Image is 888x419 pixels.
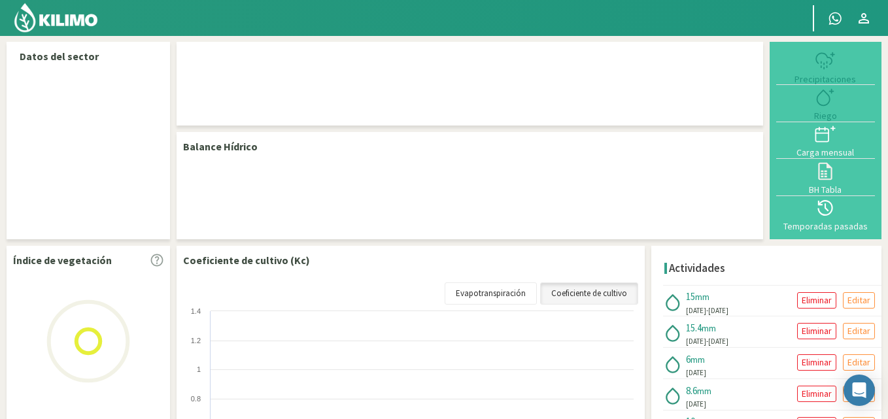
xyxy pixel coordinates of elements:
button: Carga mensual [776,122,875,159]
span: [DATE] [686,305,706,316]
button: Eliminar [797,292,836,309]
p: Índice de vegetación [13,252,112,268]
div: Carga mensual [780,148,871,157]
button: Precipitaciones [776,48,875,85]
text: 1 [197,365,201,373]
button: Eliminar [797,354,836,371]
span: 6 [686,353,691,365]
button: Riego [776,85,875,122]
span: [DATE] [686,399,706,410]
button: Editar [843,386,875,402]
text: 1.4 [191,307,201,315]
a: Evapotranspiración [445,282,537,305]
span: mm [691,354,705,365]
button: Editar [843,354,875,371]
span: 8.6 [686,384,697,397]
p: Editar [847,324,870,339]
span: mm [702,322,716,334]
span: [DATE] [708,337,728,346]
p: Eliminar [802,293,832,308]
p: Datos del sector [20,48,157,64]
h4: Actividades [669,262,725,275]
button: BH Tabla [776,159,875,195]
button: Editar [843,292,875,309]
span: mm [697,385,711,397]
button: Eliminar [797,323,836,339]
button: Temporadas pasadas [776,196,875,233]
p: Eliminar [802,386,832,401]
p: Editar [847,355,870,370]
span: - [706,337,708,346]
div: Temporadas pasadas [780,222,871,231]
div: Precipitaciones [780,75,871,84]
img: Loading... [23,276,154,407]
span: - [706,306,708,315]
button: Eliminar [797,386,836,402]
span: [DATE] [686,336,706,347]
img: Kilimo [13,2,99,33]
p: Eliminar [802,324,832,339]
button: Editar [843,323,875,339]
p: Coeficiente de cultivo (Kc) [183,252,310,268]
span: [DATE] [708,306,728,315]
div: Open Intercom Messenger [844,375,875,406]
span: 15 [686,290,695,303]
text: 0.8 [191,395,201,403]
p: Editar [847,293,870,308]
div: BH Tabla [780,185,871,194]
p: Balance Hídrico [183,139,258,154]
div: Riego [780,111,871,120]
text: 1.2 [191,337,201,344]
a: Coeficiente de cultivo [540,282,638,305]
span: mm [695,291,709,303]
span: 15.4 [686,322,702,334]
span: [DATE] [686,367,706,378]
p: Eliminar [802,355,832,370]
